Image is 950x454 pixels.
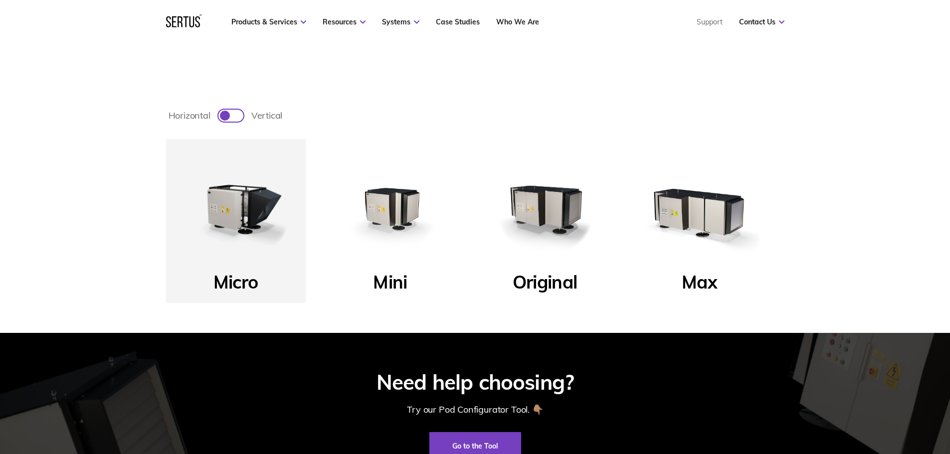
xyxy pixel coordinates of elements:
span: vertical [251,110,283,121]
span: horizontal [169,110,210,121]
div: Try our Pod Configurator Tool. 👇🏽 [407,403,543,417]
a: Support [697,17,723,26]
a: Resources [323,17,366,26]
a: Systems [382,17,419,26]
p: Max [682,271,717,300]
p: Mini [373,271,407,300]
a: Contact Us [739,17,784,26]
img: Mini [331,149,450,269]
img: Micro [176,149,296,269]
p: Micro [213,271,258,300]
p: Original [513,271,577,300]
div: Need help choosing? [377,370,573,394]
img: Original [485,149,605,269]
a: Products & Services [231,17,306,26]
a: Case Studies [436,17,480,26]
img: Max [640,149,760,269]
iframe: Chat Widget [770,338,950,454]
a: Who We Are [496,17,539,26]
